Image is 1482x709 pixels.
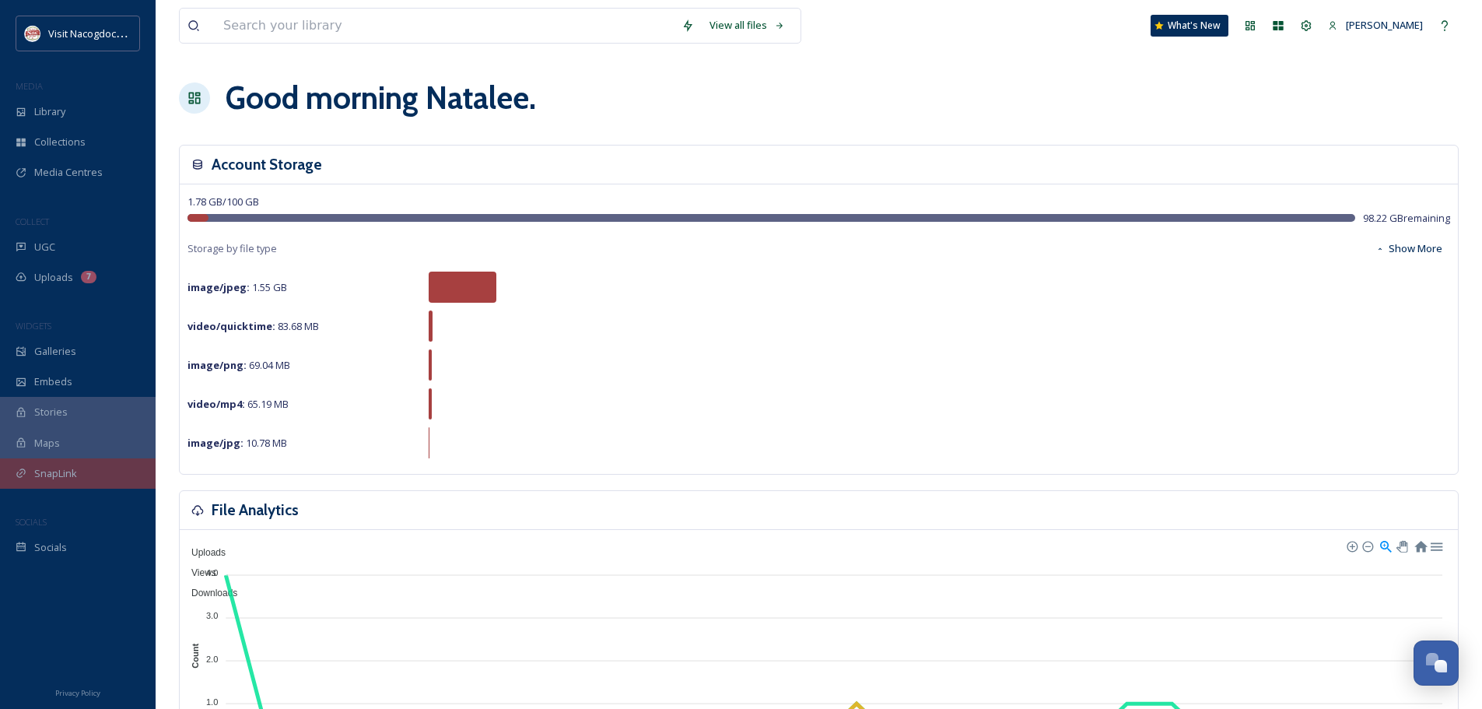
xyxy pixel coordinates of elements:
[34,344,76,359] span: Galleries
[1346,18,1423,32] span: [PERSON_NAME]
[187,397,245,411] strong: video/mp4 :
[55,683,100,701] a: Privacy Policy
[187,195,259,209] span: 1.78 GB / 100 GB
[206,697,218,707] tspan: 1.0
[187,280,287,294] span: 1.55 GB
[34,405,68,419] span: Stories
[187,397,289,411] span: 65.19 MB
[1429,539,1442,552] div: Menu
[215,9,674,43] input: Search your library
[187,436,287,450] span: 10.78 MB
[34,374,72,389] span: Embeds
[34,540,67,555] span: Socials
[180,588,237,598] span: Downloads
[1320,10,1431,40] a: [PERSON_NAME]
[212,153,322,176] h3: Account Storage
[34,104,65,119] span: Library
[1361,540,1372,551] div: Zoom Out
[34,240,55,254] span: UGC
[191,644,200,669] text: Count
[180,567,216,578] span: Views
[25,26,40,41] img: images%20%281%29.jpeg
[187,319,275,333] strong: video/quicktime :
[48,26,134,40] span: Visit Nacogdoches
[16,320,51,332] span: WIDGETS
[206,568,218,577] tspan: 4.0
[1414,641,1459,686] button: Open Chat
[16,516,47,528] span: SOCIALS
[34,165,103,180] span: Media Centres
[81,271,96,283] div: 7
[187,280,250,294] strong: image/jpeg :
[1414,539,1427,552] div: Reset Zoom
[16,216,49,227] span: COLLECT
[212,499,299,521] h3: File Analytics
[55,688,100,698] span: Privacy Policy
[1396,541,1406,550] div: Panning
[34,270,73,285] span: Uploads
[206,654,218,663] tspan: 2.0
[187,241,277,256] span: Storage by file type
[1151,15,1228,37] a: What's New
[1368,233,1450,264] button: Show More
[187,436,243,450] strong: image/jpg :
[226,75,536,121] h1: Good morning Natalee .
[180,547,226,558] span: Uploads
[1363,211,1450,226] span: 98.22 GB remaining
[1379,539,1392,552] div: Selection Zoom
[16,80,43,92] span: MEDIA
[702,10,793,40] a: View all files
[34,135,86,149] span: Collections
[34,436,60,451] span: Maps
[187,358,247,372] strong: image/png :
[206,611,218,620] tspan: 3.0
[34,466,77,481] span: SnapLink
[187,358,290,372] span: 69.04 MB
[187,319,319,333] span: 83.68 MB
[1346,540,1357,551] div: Zoom In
